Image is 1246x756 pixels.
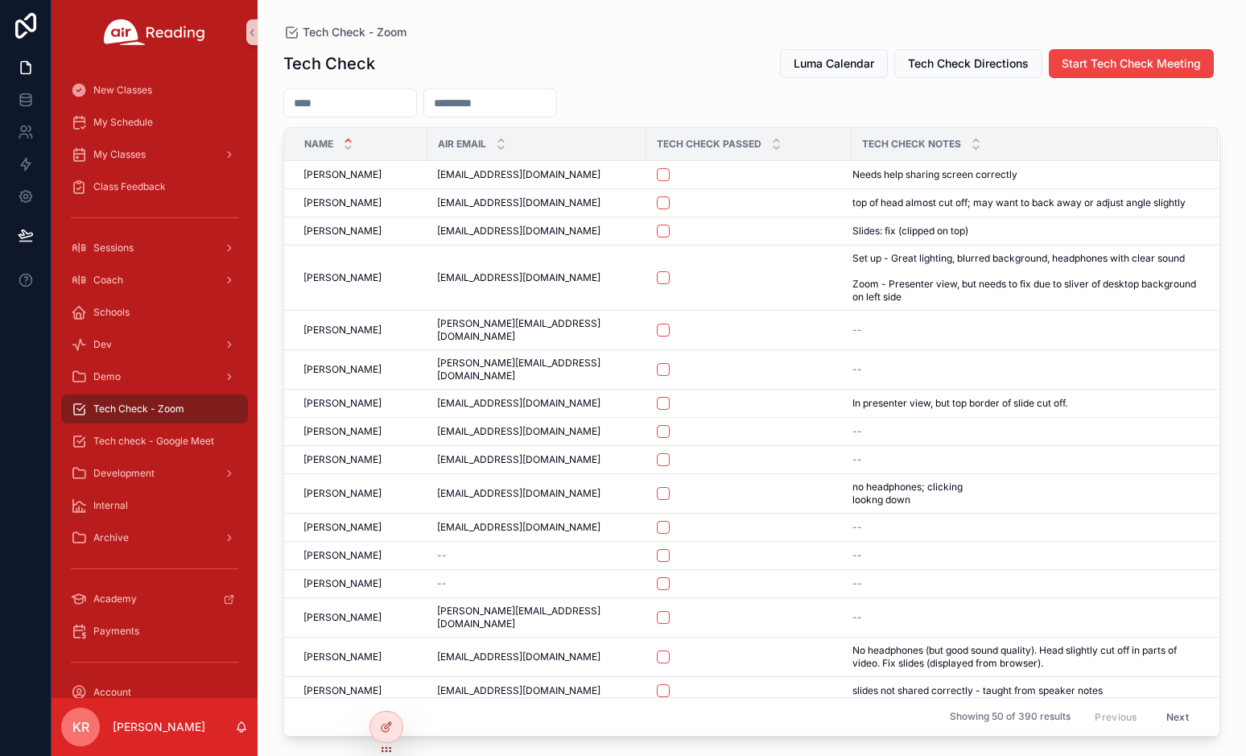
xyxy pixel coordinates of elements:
[93,274,123,287] span: Coach
[93,686,131,699] span: Account
[852,684,1103,697] span: slides not shared correctly - taught from speaker notes
[852,168,1199,181] a: Needs help sharing screen correctly
[950,711,1071,724] span: Showing 50 of 390 results
[852,684,1199,697] a: slides not shared correctly - taught from speaker notes
[437,684,600,697] span: [EMAIL_ADDRESS][DOMAIN_NAME]
[794,56,874,72] span: Luma Calendar
[852,577,862,590] span: --
[437,317,637,343] a: [PERSON_NAME][EMAIL_ADDRESS][DOMAIN_NAME]
[437,397,600,410] span: [EMAIL_ADDRESS][DOMAIN_NAME]
[852,481,1199,506] a: no headphones; clicking lookng down
[437,453,600,466] span: [EMAIL_ADDRESS][DOMAIN_NAME]
[93,242,134,254] span: Sessions
[61,108,248,137] a: My Schedule
[61,233,248,262] a: Sessions
[437,196,637,209] a: [EMAIL_ADDRESS][DOMAIN_NAME]
[304,138,333,151] span: Name
[72,717,89,737] span: KR
[303,611,418,624] a: [PERSON_NAME]
[303,684,418,697] a: [PERSON_NAME]
[61,140,248,169] a: My Classes
[303,225,418,238] a: [PERSON_NAME]
[852,549,862,562] span: --
[852,397,1067,410] span: In presenter view, but top border of slide cut off.
[93,370,121,383] span: Demo
[283,24,406,40] a: Tech Check - Zoom
[852,453,862,466] span: --
[437,549,447,562] span: --
[303,324,382,337] span: [PERSON_NAME]
[852,225,968,238] span: Slides: fix (clipped on top)
[303,577,382,590] span: [PERSON_NAME]
[303,549,418,562] a: [PERSON_NAME]
[61,266,248,295] a: Coach
[437,684,637,697] a: [EMAIL_ADDRESS][DOMAIN_NAME]
[303,363,382,376] span: [PERSON_NAME]
[303,425,418,438] a: [PERSON_NAME]
[437,577,637,590] a: --
[437,425,637,438] a: [EMAIL_ADDRESS][DOMAIN_NAME]
[303,271,418,284] a: [PERSON_NAME]
[52,64,258,698] div: scrollable content
[61,427,248,456] a: Tech check - Google Meet
[303,24,406,40] span: Tech Check - Zoom
[437,487,600,500] span: [EMAIL_ADDRESS][DOMAIN_NAME]
[303,684,382,697] span: [PERSON_NAME]
[437,397,637,410] a: [EMAIL_ADDRESS][DOMAIN_NAME]
[93,625,139,638] span: Payments
[437,549,637,562] a: --
[1049,49,1214,78] button: Start Tech Check Meeting
[303,453,418,466] a: [PERSON_NAME]
[61,523,248,552] a: Archive
[1155,704,1200,729] button: Next
[303,425,382,438] span: [PERSON_NAME]
[437,521,600,534] span: [EMAIL_ADDRESS][DOMAIN_NAME]
[852,363,862,376] span: --
[61,362,248,391] a: Demo
[852,196,1199,209] a: top of head almost cut off; may want to back away or adjust angle slightly
[303,196,382,209] span: [PERSON_NAME]
[852,611,862,624] span: --
[93,467,155,480] span: Development
[852,168,1017,181] span: Needs help sharing screen correctly
[61,298,248,327] a: Schools
[852,425,1199,438] a: --
[303,271,382,284] span: [PERSON_NAME]
[93,116,153,129] span: My Schedule
[303,611,382,624] span: [PERSON_NAME]
[657,138,761,151] span: Tech Check Passed
[437,357,637,382] a: [PERSON_NAME][EMAIL_ADDRESS][DOMAIN_NAME]
[303,397,382,410] span: [PERSON_NAME]
[852,611,1199,624] a: --
[93,338,112,351] span: Dev
[437,271,637,284] a: [EMAIL_ADDRESS][DOMAIN_NAME]
[93,499,128,512] span: Internal
[437,605,637,630] a: [PERSON_NAME][EMAIL_ADDRESS][DOMAIN_NAME]
[437,168,600,181] span: [EMAIL_ADDRESS][DOMAIN_NAME]
[61,172,248,201] a: Class Feedback
[303,363,418,376] a: [PERSON_NAME]
[894,49,1042,78] button: Tech Check Directions
[93,593,137,605] span: Academy
[93,180,166,193] span: Class Feedback
[303,453,382,466] span: [PERSON_NAME]
[61,330,248,359] a: Dev
[437,225,637,238] a: [EMAIL_ADDRESS][DOMAIN_NAME]
[104,19,205,45] img: App logo
[780,49,888,78] button: Luma Calendar
[93,148,146,161] span: My Classes
[283,52,375,75] h1: Tech Check
[61,395,248,423] a: Tech Check - Zoom
[852,252,1199,304] a: Set up - Great lighting, blurred background, headphones with clear sound Zoom - Presenter view, b...
[852,644,1199,670] a: No headphones (but good sound quality). Head slightly cut off in parts of video. Fix slides (disp...
[852,577,1199,590] a: --
[437,271,600,284] span: [EMAIL_ADDRESS][DOMAIN_NAME]
[61,678,248,707] a: Account
[113,719,205,735] p: [PERSON_NAME]
[93,403,184,415] span: Tech Check - Zoom
[437,425,600,438] span: [EMAIL_ADDRESS][DOMAIN_NAME]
